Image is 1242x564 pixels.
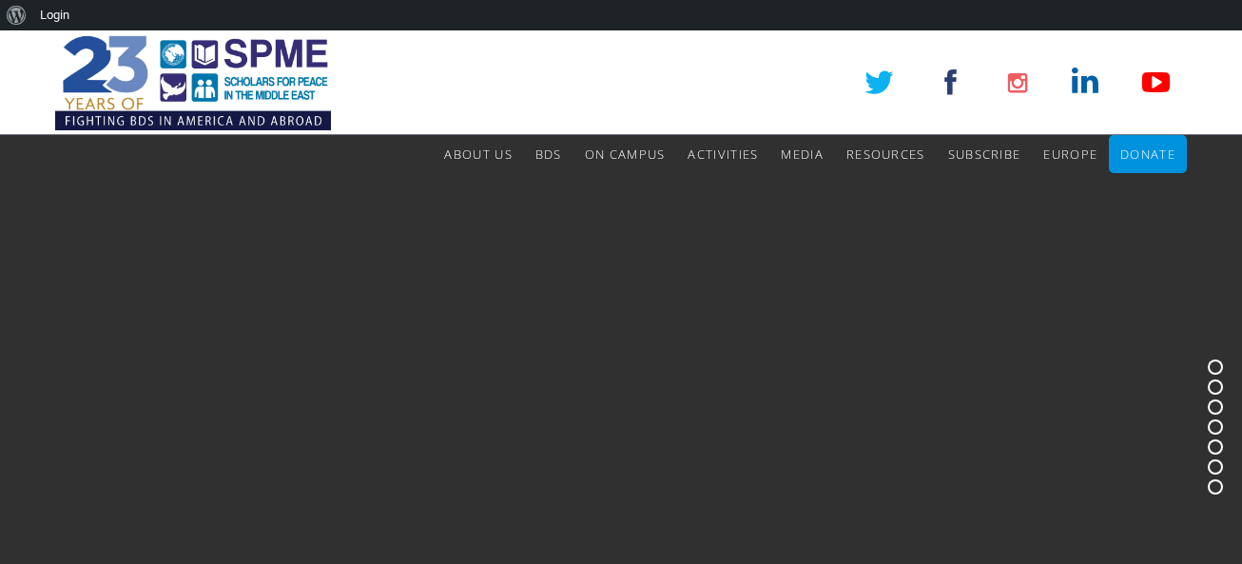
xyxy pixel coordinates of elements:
[1120,135,1175,173] a: Donate
[585,146,666,163] span: On Campus
[781,135,824,173] a: Media
[55,30,331,135] img: SPME
[1043,135,1097,173] a: Europe
[444,146,512,163] span: About Us
[535,146,562,163] span: BDS
[688,135,758,173] a: Activities
[781,146,824,163] span: Media
[948,135,1021,173] a: Subscribe
[444,135,512,173] a: About Us
[948,146,1021,163] span: Subscribe
[846,135,925,173] a: Resources
[585,135,666,173] a: On Campus
[846,146,925,163] span: Resources
[688,146,758,163] span: Activities
[1120,146,1175,163] span: Donate
[535,135,562,173] a: BDS
[1043,146,1097,163] span: Europe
